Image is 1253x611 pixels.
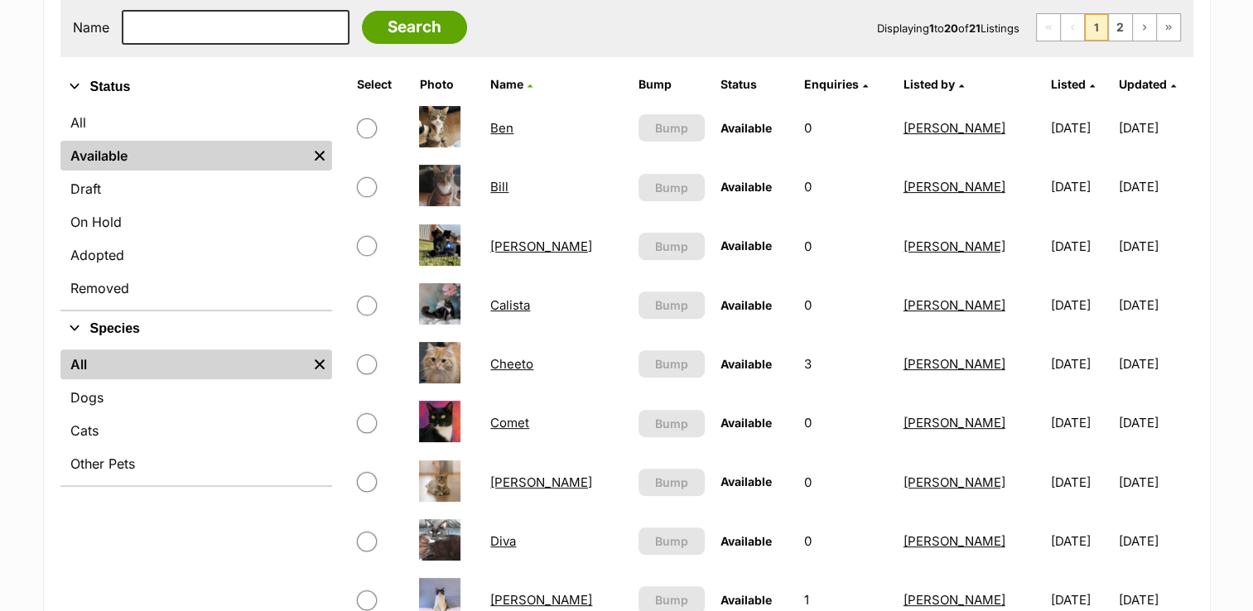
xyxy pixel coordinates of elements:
[803,77,858,91] span: translation missing: en.admin.listings.index.attributes.enquiries
[904,77,964,91] a: Listed by
[490,415,529,431] a: Comet
[797,454,894,511] td: 0
[720,534,771,548] span: Available
[720,416,771,430] span: Available
[632,71,712,98] th: Bump
[490,179,508,195] a: Bill
[639,410,706,437] button: Bump
[655,415,688,432] span: Bump
[1119,77,1167,91] span: Updated
[490,77,533,91] a: Name
[639,350,706,378] button: Bump
[797,335,894,392] td: 3
[490,356,533,372] a: Cheeto
[655,355,688,373] span: Bump
[904,238,1005,254] a: [PERSON_NAME]
[655,119,688,137] span: Bump
[904,356,1005,372] a: [PERSON_NAME]
[60,104,332,310] div: Status
[1044,394,1117,451] td: [DATE]
[60,174,332,204] a: Draft
[307,141,332,171] a: Remove filter
[60,346,332,485] div: Species
[362,11,467,44] input: Search
[639,291,706,319] button: Bump
[60,141,307,171] a: Available
[655,532,688,550] span: Bump
[60,349,307,379] a: All
[904,592,1005,608] a: [PERSON_NAME]
[73,20,109,35] label: Name
[720,593,771,607] span: Available
[1133,14,1156,41] a: Next page
[904,120,1005,136] a: [PERSON_NAME]
[1119,512,1192,570] td: [DATE]
[60,76,332,98] button: Status
[713,71,795,98] th: Status
[60,416,332,445] a: Cats
[929,22,934,35] strong: 1
[1044,158,1117,215] td: [DATE]
[1119,454,1192,511] td: [DATE]
[60,108,332,137] a: All
[1044,512,1117,570] td: [DATE]
[720,474,771,488] span: Available
[655,296,688,314] span: Bump
[1061,14,1084,41] span: Previous page
[877,22,1019,35] span: Displaying to of Listings
[412,71,482,98] th: Photo
[60,273,332,303] a: Removed
[1119,158,1192,215] td: [DATE]
[655,179,688,196] span: Bump
[639,469,706,496] button: Bump
[655,474,688,491] span: Bump
[720,298,771,312] span: Available
[490,77,523,91] span: Name
[904,533,1005,549] a: [PERSON_NAME]
[803,77,867,91] a: Enquiries
[490,120,513,136] a: Ben
[797,277,894,334] td: 0
[307,349,332,379] a: Remove filter
[639,114,706,142] button: Bump
[720,121,771,135] span: Available
[1109,14,1132,41] a: Page 2
[904,77,955,91] span: Listed by
[490,533,516,549] a: Diva
[904,415,1005,431] a: [PERSON_NAME]
[639,174,706,201] button: Bump
[1157,14,1180,41] a: Last page
[60,318,332,339] button: Species
[1044,218,1117,275] td: [DATE]
[60,382,332,412] a: Dogs
[1119,335,1192,392] td: [DATE]
[797,512,894,570] td: 0
[797,99,894,156] td: 0
[797,218,894,275] td: 0
[490,238,592,254] a: [PERSON_NAME]
[1044,277,1117,334] td: [DATE]
[904,474,1005,490] a: [PERSON_NAME]
[60,240,332,270] a: Adopted
[969,22,981,35] strong: 21
[639,233,706,260] button: Bump
[720,238,771,253] span: Available
[1119,77,1176,91] a: Updated
[1044,335,1117,392] td: [DATE]
[655,238,688,255] span: Bump
[1119,99,1192,156] td: [DATE]
[419,519,460,560] img: Diva
[639,527,706,555] button: Bump
[490,474,592,490] a: [PERSON_NAME]
[1044,99,1117,156] td: [DATE]
[944,22,958,35] strong: 20
[797,394,894,451] td: 0
[720,357,771,371] span: Available
[1044,454,1117,511] td: [DATE]
[490,592,592,608] a: [PERSON_NAME]
[1037,14,1060,41] span: First page
[1119,277,1192,334] td: [DATE]
[904,179,1005,195] a: [PERSON_NAME]
[720,180,771,194] span: Available
[1051,77,1095,91] a: Listed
